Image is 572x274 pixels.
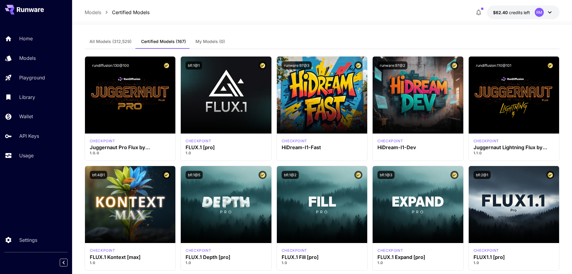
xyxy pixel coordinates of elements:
[162,61,171,69] button: Certified Model – Vetted for best performance and includes a commercial license.
[474,171,491,179] button: bfl:2@1
[90,150,171,156] p: 1.0.0
[60,259,68,266] button: Collapse sidebar
[282,61,312,69] button: runware:97@3
[19,236,37,244] p: Settings
[19,113,33,120] p: Wallet
[85,9,101,16] a: Models
[377,254,459,260] h3: FLUX.1 Expand [pro]
[377,260,459,266] p: 1.0
[90,138,115,144] div: FLUX.1 D
[282,138,307,144] p: checkpoint
[186,150,267,156] p: 1.0
[282,138,307,144] div: HiDream Fast
[90,254,171,260] h3: FLUX.1 Kontext [max]
[377,248,403,253] p: checkpoint
[19,132,39,140] p: API Keys
[377,61,407,69] button: runware:97@2
[282,254,363,260] h3: FLUX.1 Fill [pro]
[90,248,115,253] p: checkpoint
[186,248,211,253] p: checkpoint
[186,61,202,69] button: bfl:1@1
[493,10,509,15] span: $62.40
[186,138,211,144] div: fluxpro
[112,9,150,16] a: Certified Models
[282,171,299,179] button: bfl:1@2
[259,61,267,69] button: Certified Model – Vetted for best performance and includes a commercial license.
[89,39,132,44] span: All Models (312,529)
[141,39,186,44] span: Certified Models (167)
[377,171,395,179] button: bfl:1@3
[186,138,211,144] p: checkpoint
[377,145,459,150] h3: HiDream-I1-Dev
[19,94,35,101] p: Library
[450,61,459,69] button: Certified Model – Vetted for best performance and includes a commercial license.
[354,61,362,69] button: Certified Model – Vetted for best performance and includes a commercial license.
[474,248,499,253] p: checkpoint
[474,254,555,260] h3: FLUX1.1 [pro]
[162,171,171,179] button: Certified Model – Vetted for best performance and includes a commercial license.
[19,152,34,159] p: Usage
[474,145,555,150] h3: Juggernaut Lightning Flux by RunDiffusion
[85,9,150,16] nav: breadcrumb
[377,248,403,253] div: fluxpro
[282,248,307,253] div: fluxpro
[186,145,267,150] h3: FLUX.1 [pro]
[546,61,554,69] button: Certified Model – Vetted for best performance and includes a commercial license.
[90,248,115,253] div: FLUX.1 Kontext [max]
[487,5,559,19] button: $62.40027RM
[186,254,267,260] h3: FLUX.1 Depth [pro]
[282,248,307,253] p: checkpoint
[546,171,554,179] button: Certified Model – Vetted for best performance and includes a commercial license.
[474,150,555,156] p: 1.1.0
[509,10,530,15] span: credits left
[90,61,132,69] button: rundiffusion:130@100
[90,145,171,150] h3: Juggernaut Pro Flux by RunDiffusion
[19,54,36,62] p: Models
[19,35,33,42] p: Home
[493,9,530,16] div: $62.40027
[186,248,211,253] div: fluxpro
[64,257,72,268] div: Collapse sidebar
[354,171,362,179] button: Certified Model – Vetted for best performance and includes a commercial license.
[450,171,459,179] button: Certified Model – Vetted for best performance and includes a commercial license.
[90,171,107,179] button: bfl:4@1
[474,248,499,253] div: fluxpro
[535,8,544,17] div: RM
[90,260,171,266] p: 1.0
[186,260,267,266] p: 1.0
[377,138,403,144] div: HiDream Dev
[90,138,115,144] p: checkpoint
[195,39,225,44] span: My Models (0)
[474,138,499,144] div: FLUX.1 D
[19,74,45,81] p: Playground
[282,145,363,150] h3: HiDream-I1-Fast
[474,138,499,144] p: checkpoint
[186,171,203,179] button: bfl:1@5
[377,138,403,144] p: checkpoint
[282,260,363,266] p: 1.0
[474,61,514,69] button: rundiffusion:110@101
[474,260,555,266] p: 1.0
[259,171,267,179] button: Certified Model – Vetted for best performance and includes a commercial license.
